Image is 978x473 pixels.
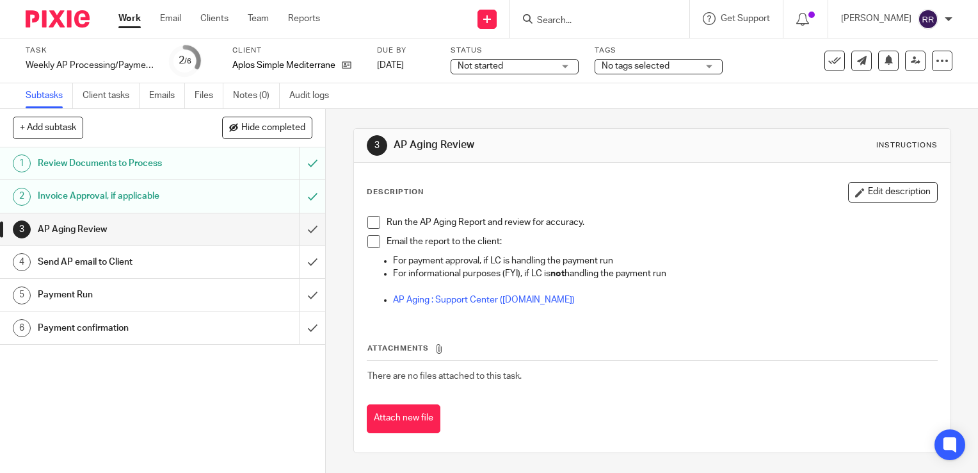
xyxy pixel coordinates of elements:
[13,286,31,304] div: 5
[26,83,73,108] a: Subtasks
[13,220,31,238] div: 3
[387,235,937,248] p: Email the report to the client:
[367,187,424,197] p: Description
[13,319,31,337] div: 6
[26,10,90,28] img: Pixie
[38,285,204,304] h1: Payment Run
[721,14,770,23] span: Get Support
[536,15,651,27] input: Search
[160,12,181,25] a: Email
[602,62,669,71] span: No tags selected
[367,135,387,156] div: 3
[13,253,31,271] div: 4
[394,138,679,152] h1: AP Aging Review
[118,12,141,25] a: Work
[233,83,280,108] a: Notes (0)
[241,123,305,133] span: Hide completed
[841,12,911,25] p: [PERSON_NAME]
[184,58,191,65] small: /6
[289,83,339,108] a: Audit logs
[222,117,312,138] button: Hide completed
[393,254,937,267] p: For payment approval, if LC is handling the payment run
[387,216,937,229] p: Run the AP Aging Report and review for accuracy.
[232,59,335,72] p: Aplos Simple Mediterranean
[848,182,938,203] button: Edit description
[26,59,154,72] div: Weekly AP Processing/Payment
[200,12,228,25] a: Clients
[179,53,191,68] div: 2
[38,253,204,272] h1: Send AP email to Client
[393,267,937,280] p: For informational purposes (FYI), if LC is handling the payment run
[367,345,429,352] span: Attachments
[248,12,269,25] a: Team
[26,46,154,56] label: Task
[195,83,223,108] a: Files
[367,404,440,433] button: Attach new file
[377,46,435,56] label: Due by
[458,62,503,71] span: Not started
[38,220,204,239] h1: AP Aging Review
[367,372,522,381] span: There are no files attached to this task.
[232,46,361,56] label: Client
[149,83,185,108] a: Emails
[550,269,565,278] strong: not
[38,187,204,206] h1: Invoice Approval, if applicable
[13,188,31,206] div: 2
[393,295,575,304] a: AP Aging : Support Center ([DOMAIN_NAME])
[595,46,723,56] label: Tags
[876,140,938,151] div: Instructions
[288,12,320,25] a: Reports
[13,154,31,172] div: 1
[38,154,204,173] h1: Review Documents to Process
[377,61,404,70] span: [DATE]
[83,83,140,108] a: Client tasks
[13,117,83,138] button: + Add subtask
[918,9,938,29] img: svg%3E
[451,46,579,56] label: Status
[38,319,204,338] h1: Payment confirmation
